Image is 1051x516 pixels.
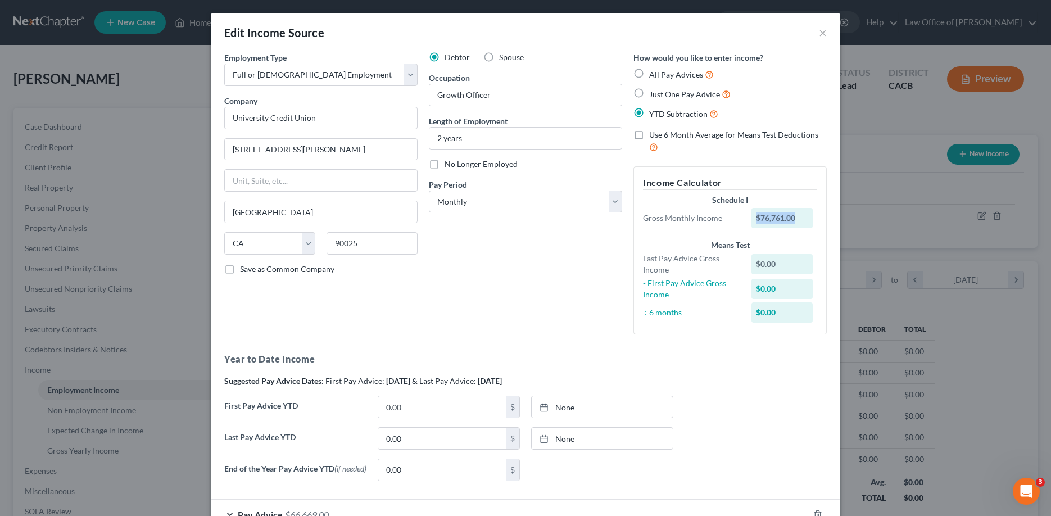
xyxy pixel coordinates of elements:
[325,376,384,386] span: First Pay Advice:
[506,396,519,418] div: $
[429,84,622,106] input: --
[327,232,418,255] input: Enter zip...
[224,107,418,129] input: Search company by name...
[1013,478,1040,505] iframe: Intercom live chat
[649,70,703,79] span: All Pay Advices
[506,428,519,449] div: $
[751,302,813,323] div: $0.00
[224,376,324,386] strong: Suggested Pay Advice Dates:
[532,396,673,418] a: None
[378,459,506,481] input: 0.00
[219,459,372,490] label: End of the Year Pay Advice YTD
[649,130,818,139] span: Use 6 Month Average for Means Test Deductions
[751,254,813,274] div: $0.00
[633,52,763,64] label: How would you like to enter income?
[224,53,287,62] span: Employment Type
[378,396,506,418] input: 0.00
[224,96,257,106] span: Company
[643,176,817,190] h5: Income Calculator
[643,194,817,206] div: Schedule I
[643,239,817,251] div: Means Test
[225,139,417,160] input: Enter address...
[429,180,467,189] span: Pay Period
[649,89,720,99] span: Just One Pay Advice
[751,279,813,299] div: $0.00
[219,396,372,427] label: First Pay Advice YTD
[1036,478,1045,487] span: 3
[819,26,827,39] button: ×
[429,128,622,149] input: ex: 2 years
[532,428,673,449] a: None
[240,264,334,274] span: Save as Common Company
[224,25,324,40] div: Edit Income Source
[637,212,746,224] div: Gross Monthly Income
[386,376,410,386] strong: [DATE]
[429,115,508,127] label: Length of Employment
[478,376,502,386] strong: [DATE]
[378,428,506,449] input: 0.00
[334,464,366,473] span: (if needed)
[224,352,827,366] h5: Year to Date Income
[225,201,417,223] input: Enter city...
[637,307,746,318] div: ÷ 6 months
[499,52,524,62] span: Spouse
[412,376,476,386] span: & Last Pay Advice:
[637,253,746,275] div: Last Pay Advice Gross Income
[429,72,470,84] label: Occupation
[219,427,372,459] label: Last Pay Advice YTD
[637,278,746,300] div: - First Pay Advice Gross Income
[506,459,519,481] div: $
[225,170,417,191] input: Unit, Suite, etc...
[649,109,708,119] span: YTD Subtraction
[751,208,813,228] div: $76,761.00
[445,52,470,62] span: Debtor
[445,159,518,169] span: No Longer Employed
